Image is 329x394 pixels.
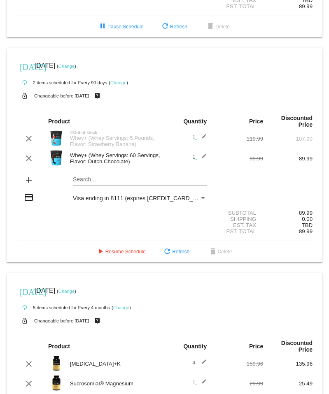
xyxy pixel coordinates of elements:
mat-icon: credit_card [24,192,34,202]
img: Image-1-Carousel-Whey-5lb-Chocolate-no-badge-Transp.png [48,150,65,166]
span: 4 [192,359,207,366]
mat-icon: play_arrow [96,247,105,257]
a: Change [58,289,75,294]
span: 89.99 [299,228,313,234]
div: 159.96 [214,361,263,367]
mat-icon: autorenew [20,78,30,88]
a: Change [110,80,126,85]
mat-icon: edit [197,134,207,144]
div: 25.49 [263,380,313,387]
div: [MEDICAL_DATA]+K [66,361,165,367]
div: 99.99 [214,155,263,162]
small: Changeable before [DATE] [34,93,89,98]
a: Change [113,305,129,310]
button: Delete [201,244,239,259]
strong: Product [48,343,70,350]
mat-icon: autorenew [20,303,30,313]
span: Visa ending in 8111 (expires [CREDIT_CARD_DATA]) [73,195,211,202]
small: ( ) [109,80,128,85]
span: 0.00 [302,216,313,222]
div: Est. Total [214,228,263,234]
span: 1 [192,134,207,140]
mat-icon: delete [205,22,215,32]
mat-icon: edit [197,153,207,163]
span: Refresh [162,249,189,255]
mat-icon: [DATE] [20,286,30,296]
mat-icon: clear [24,379,34,389]
span: Pause Schedule [98,24,143,30]
small: ( ) [57,289,76,294]
strong: Price [249,118,263,125]
mat-icon: live_help [92,315,102,326]
img: Image-1-Carousel-Whey-5lb-Strw-Banana-no-badge-Transp.png [48,130,65,146]
div: Out of stock [66,130,165,135]
strong: Discounted Price [281,115,313,128]
div: Subtotal [214,210,263,216]
mat-icon: live_help [92,90,102,101]
input: Search... [73,176,207,183]
span: 1 [192,379,207,385]
mat-icon: lock_open [20,90,30,101]
img: Image-1-Carousel-Vitamin-DK-Photoshoped-1000x1000-1.png [48,355,65,371]
div: 119.99 [214,136,263,142]
strong: Product [48,118,70,125]
span: 89.99 [299,3,313,9]
button: Refresh [154,19,194,34]
small: ( ) [57,64,76,69]
small: ( ) [112,305,131,310]
mat-icon: clear [24,359,34,369]
button: Delete [199,19,236,34]
div: Est. Tax [214,222,263,228]
mat-icon: edit [197,359,207,369]
div: 89.99 [263,210,313,216]
div: Whey+ (Whey Servings: 5 Pounds, Flavor: Strawberry Banana) [66,135,165,147]
button: Resume Schedule [89,244,152,259]
div: 135.96 [263,361,313,367]
small: 5 items scheduled for Every 4 months [16,305,110,310]
div: Est. Total [214,3,263,9]
mat-icon: refresh [160,22,170,32]
small: Changeable before [DATE] [34,318,89,323]
div: Shipping [214,216,263,222]
mat-icon: refresh [162,247,172,257]
img: magnesium-carousel-1.png [48,375,65,391]
mat-icon: add [24,175,34,185]
div: Sucrosomial® Magnesium [66,380,165,387]
div: 107.99 [263,136,313,142]
button: Refresh [156,244,196,259]
span: Delete [208,249,232,255]
div: 89.99 [263,155,313,162]
span: Resume Schedule [96,249,146,255]
mat-icon: [DATE] [20,61,30,71]
mat-icon: delete [208,247,218,257]
strong: Price [249,343,263,350]
div: 29.99 [214,380,263,387]
mat-icon: lock_open [20,315,30,326]
mat-select: Payment Method [73,195,207,202]
mat-icon: clear [24,134,34,144]
strong: Quantity [183,118,207,125]
div: Whey+ (Whey Servings: 60 Servings, Flavor: Dutch Chocolate) [66,152,165,165]
button: Pause Schedule [91,19,150,34]
a: Change [58,64,75,69]
strong: Quantity [183,343,207,350]
mat-icon: pause [98,22,107,32]
mat-icon: not_interested [70,131,73,134]
span: TBD [302,222,313,228]
mat-icon: edit [197,379,207,389]
span: 1 [192,154,207,160]
mat-icon: clear [24,153,34,163]
span: Refresh [160,24,187,30]
span: Delete [205,24,230,30]
strong: Discounted Price [281,340,313,353]
small: 2 items scheduled for Every 90 days [16,80,107,85]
